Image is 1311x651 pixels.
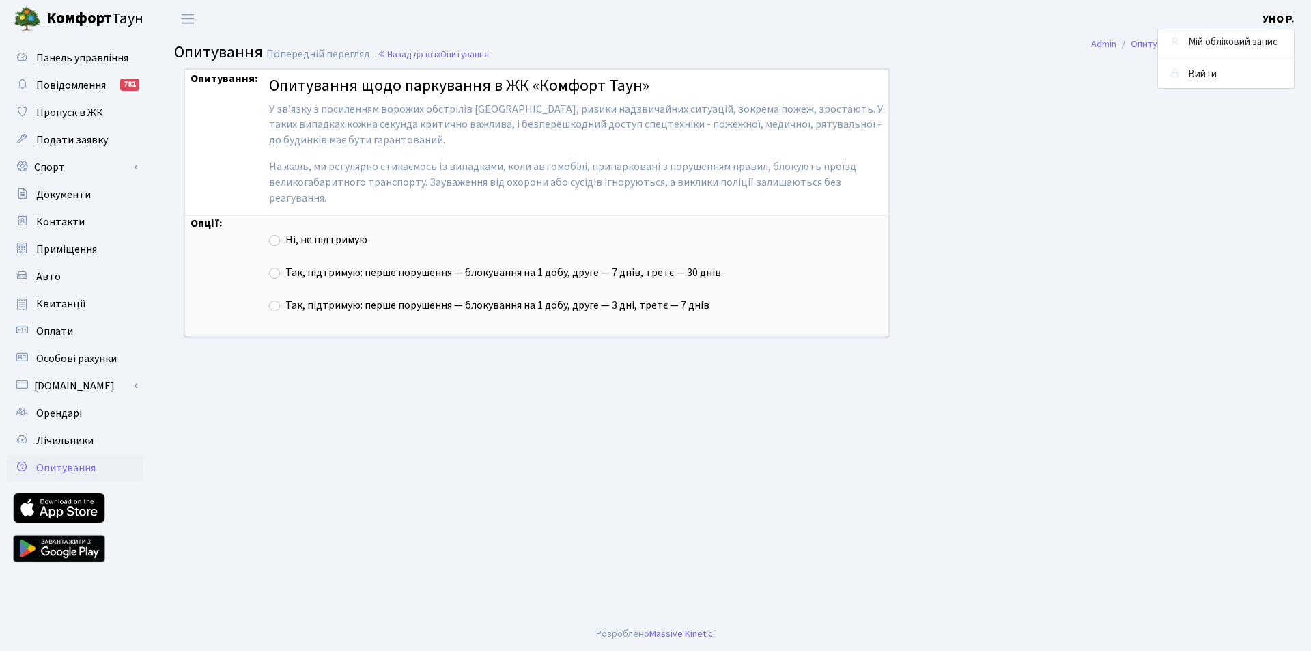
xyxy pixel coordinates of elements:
[174,40,263,64] span: Опитування
[7,427,143,454] a: Лічильники
[649,626,713,641] a: Massive Kinetic
[120,79,139,91] div: 781
[269,77,883,96] h4: Опитування щодо паркування в ЖК «Комфорт Таун»
[1071,30,1311,59] nav: breadcrumb
[36,296,86,311] span: Квитанції
[269,159,883,206] p: На жаль, ми регулярно стикаємось із випадками, коли автомобілі, припарковані з порушенням правил,...
[36,214,85,230] span: Контакти
[7,72,143,99] a: Повідомлення781
[7,454,143,482] a: Опитування
[36,460,96,475] span: Опитування
[7,126,143,154] a: Подати заявку
[1131,37,1183,51] a: Опитування
[36,78,106,93] span: Повідомлення
[7,290,143,318] a: Квитанції
[7,372,143,400] a: [DOMAIN_NAME]
[7,44,143,72] a: Панель управління
[7,208,143,236] a: Контакти
[285,265,723,281] label: Так, підтримую: перше порушення — блокування на 1 добу, друге — 7 днів, третє — 30 днів.
[269,102,883,339] span: У звʼязку з посиленням ворожих обстрілів [GEOGRAPHIC_DATA], ризики надзвичайних ситуацій, зокрема...
[36,324,73,339] span: Оплати
[7,263,143,290] a: Авто
[36,269,61,284] span: Авто
[285,232,367,248] label: Ні, не підтримую
[7,345,143,372] a: Особові рахунки
[171,8,205,30] button: Переключити навігацію
[36,51,128,66] span: Панель управління
[440,48,489,61] span: Опитування
[36,187,91,202] span: Документи
[7,154,143,181] a: Спорт
[7,318,143,345] a: Оплати
[285,298,709,314] label: Так, підтримую: перше порушення — блокування на 1 добу, друге — 3 дні, третє — 7 днів
[46,8,143,31] span: Таун
[378,48,489,61] a: Назад до всіхОпитування
[1158,32,1294,53] a: Мій обліковий запис
[1263,12,1295,27] b: УНО Р.
[1263,11,1295,27] a: УНО Р.
[46,8,112,29] b: Комфорт
[7,236,143,263] a: Приміщення
[191,216,223,231] strong: Опції:
[596,626,715,641] div: Розроблено .
[36,242,97,257] span: Приміщення
[7,400,143,427] a: Орендарі
[7,181,143,208] a: Документи
[36,406,82,421] span: Орендарі
[36,433,94,448] span: Лічильники
[36,351,117,366] span: Особові рахунки
[266,46,374,61] span: Попередній перегляд .
[14,5,41,33] img: logo.png
[7,99,143,126] a: Пропуск в ЖК
[1158,64,1294,85] a: Вийти
[36,105,103,120] span: Пропуск в ЖК
[1091,37,1116,51] a: Admin
[191,71,258,86] strong: Опитування:
[36,133,108,148] span: Подати заявку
